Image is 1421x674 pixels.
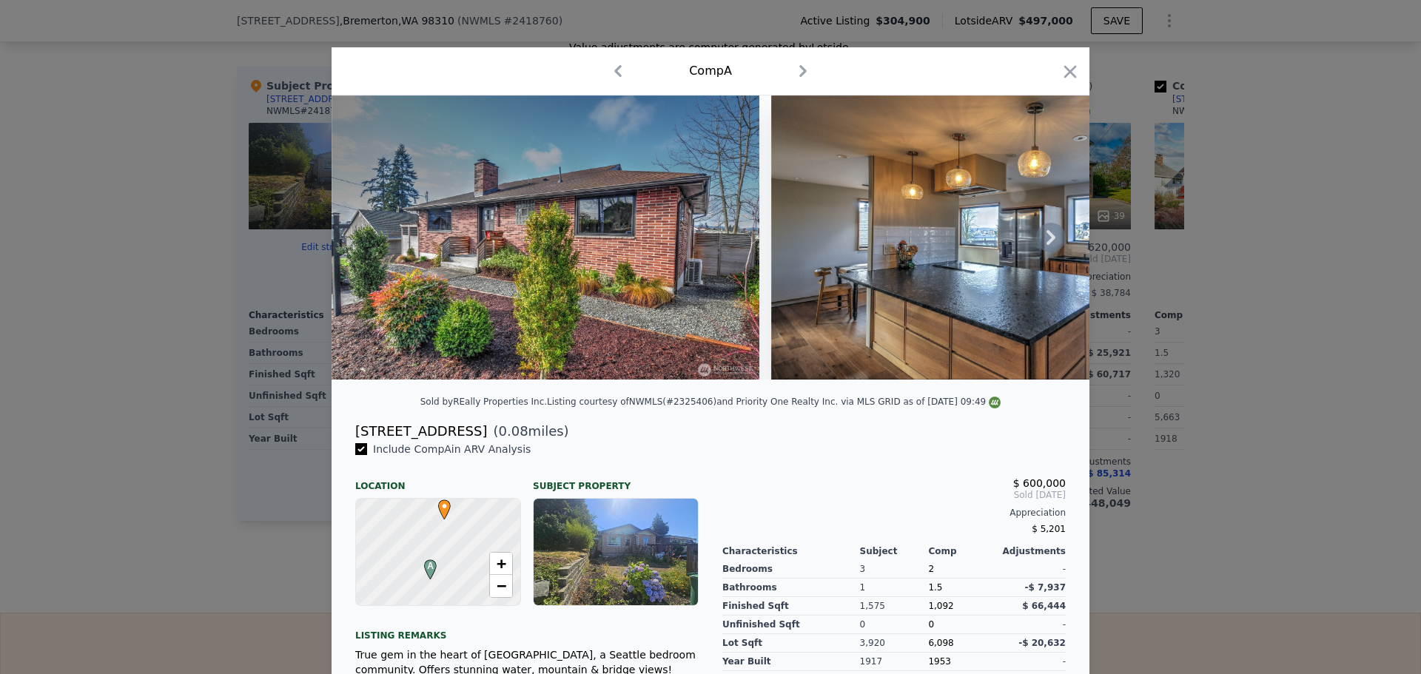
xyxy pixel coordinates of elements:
[355,421,487,442] div: [STREET_ADDRESS]
[420,397,547,407] div: Sold by REally Properties Inc .
[1025,582,1066,593] span: -$ 7,937
[332,95,759,380] img: Property Img
[860,545,929,557] div: Subject
[860,634,929,653] div: 3,920
[722,545,860,557] div: Characteristics
[928,545,997,557] div: Comp
[689,62,732,80] div: Comp A
[928,564,934,574] span: 2
[1022,601,1066,611] span: $ 66,444
[860,616,929,634] div: 0
[771,95,1199,380] img: Property Img
[997,653,1066,671] div: -
[928,579,997,597] div: 1.5
[997,560,1066,579] div: -
[722,634,860,653] div: Lot Sqft
[722,653,860,671] div: Year Built
[722,597,860,616] div: Finished Sqft
[1013,477,1066,489] span: $ 600,000
[860,579,929,597] div: 1
[355,468,521,492] div: Location
[997,545,1066,557] div: Adjustments
[355,618,699,641] div: Listing remarks
[928,638,953,648] span: 6,098
[487,421,568,442] span: ( miles)
[997,616,1066,634] div: -
[497,554,506,573] span: +
[860,597,929,616] div: 1,575
[547,397,1001,407] div: Listing courtesy of NWMLS (#2325406) and Priority One Realty Inc. via MLS GRID as of [DATE] 09:49
[928,619,934,630] span: 0
[434,499,443,508] div: •
[497,576,506,595] span: −
[722,560,860,579] div: Bedrooms
[1032,524,1066,534] span: $ 5,201
[434,495,454,517] span: •
[367,443,537,455] span: Include Comp A in ARV Analysis
[860,560,929,579] div: 3
[420,559,429,568] div: A
[722,616,860,634] div: Unfinished Sqft
[928,653,997,671] div: 1953
[928,601,953,611] span: 1,092
[420,559,440,573] span: A
[490,575,512,597] a: Zoom out
[722,507,1066,519] div: Appreciation
[1018,638,1066,648] span: -$ 20,632
[490,553,512,575] a: Zoom in
[533,468,699,492] div: Subject Property
[722,489,1066,501] span: Sold [DATE]
[722,579,860,597] div: Bathrooms
[989,397,1001,408] img: NWMLS Logo
[499,423,528,439] span: 0.08
[860,653,929,671] div: 1917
